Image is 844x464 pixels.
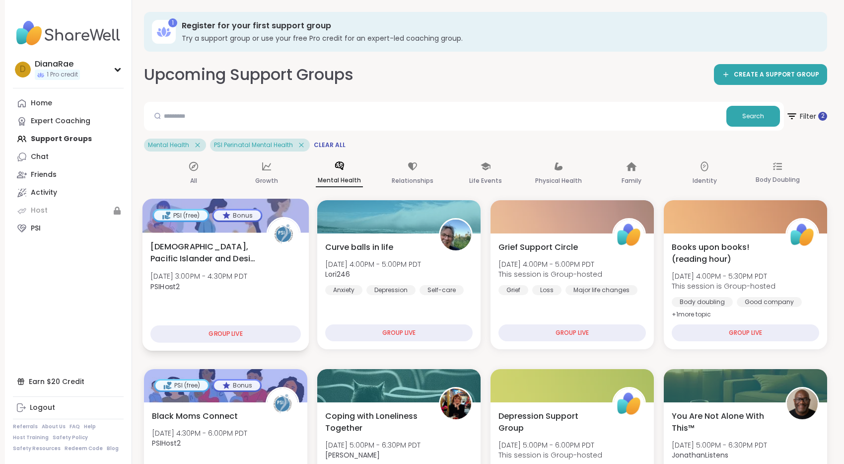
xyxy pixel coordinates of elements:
a: Host [13,202,124,220]
div: Body doubling [672,297,733,307]
div: Home [31,98,52,108]
p: Mental Health [316,174,363,187]
span: [DATE] 5:00PM - 6:00PM PDT [498,440,602,450]
div: PSI [31,224,41,233]
p: Growth [255,175,278,187]
div: 1 [168,18,177,27]
div: Loss [532,285,562,295]
img: PSIHost2 [268,219,299,250]
span: CREATE A SUPPORT GROUP [734,71,819,79]
span: [DATE] 3:00PM - 4:30PM PDT [150,271,247,281]
span: Black Moms Connect [152,410,238,422]
img: Judy [440,388,471,419]
img: ShareWell [614,388,644,419]
div: Activity [31,188,57,198]
h3: Try a support group or use your free Pro credit for an expert-led coaching group. [182,33,813,43]
span: You Are Not Alone With This™ [672,410,774,434]
button: Filter 2 [786,102,827,131]
b: PSIHost2 [150,281,180,291]
span: 2 [821,112,825,120]
span: [DATE] 4:30PM - 6:00PM PDT [152,428,247,438]
span: Coping with Loneliness Together [325,410,428,434]
b: PSIHost2 [152,438,181,448]
div: Host [31,206,48,216]
h3: Register for your first support group [182,20,813,31]
span: Mental Health [148,141,189,149]
div: Expert Coaching [31,116,90,126]
a: Expert Coaching [13,112,124,130]
div: Bonus [214,381,260,390]
b: Lori246 [325,269,350,279]
div: Self-care [420,285,464,295]
div: Logout [30,403,55,413]
a: Friends [13,166,124,184]
a: CREATE A SUPPORT GROUP [714,64,827,85]
img: PSIHost2 [267,388,298,419]
span: This session is Group-hosted [672,281,775,291]
a: Redeem Code [65,445,103,452]
b: [PERSON_NAME] [325,450,380,460]
a: Safety Policy [53,434,88,441]
a: Referrals [13,423,38,430]
span: PSI Perinatal Mental Health [214,141,293,149]
span: Filter [786,104,827,128]
p: Life Events [469,175,502,187]
img: ShareWell [614,220,644,250]
div: GROUP LIVE [498,324,646,341]
a: Blog [107,445,119,452]
div: Anxiety [325,285,362,295]
div: GROUP LIVE [150,325,301,343]
p: Identity [693,175,717,187]
div: Major life changes [565,285,637,295]
span: D [20,63,26,76]
span: Search [742,112,764,121]
div: Depression [366,285,416,295]
div: DianaRae [35,59,80,70]
span: This session is Group-hosted [498,450,602,460]
p: Body Doubling [756,174,800,186]
span: [DATE] 5:00PM - 6:30PM PDT [672,440,767,450]
div: Grief [498,285,528,295]
a: FAQ [70,423,80,430]
span: [DATE] 5:00PM - 6:30PM PDT [325,440,421,450]
span: Clear All [314,141,346,149]
p: Physical Health [535,175,582,187]
span: Depression Support Group [498,410,601,434]
p: Relationships [392,175,433,187]
div: GROUP LIVE [325,324,473,341]
div: Friends [31,170,57,180]
a: Home [13,94,124,112]
b: JonathanListens [672,450,728,460]
div: PSI (free) [154,210,208,220]
div: Chat [31,152,49,162]
div: Good company [737,297,802,307]
span: [DATE] 4:00PM - 5:00PM PDT [498,259,602,269]
a: Host Training [13,434,49,441]
button: Search [726,106,780,127]
span: Books upon books!(reading hour) [672,241,774,265]
div: Earn $20 Credit [13,373,124,390]
img: JonathanListens [787,388,818,419]
img: Lori246 [440,220,471,250]
span: Grief Support Circle [498,241,578,253]
a: About Us [42,423,66,430]
span: 1 Pro credit [47,71,78,79]
img: ShareWell Nav Logo [13,16,124,51]
span: [DATE] 4:00PM - 5:00PM PDT [325,259,421,269]
a: Safety Resources [13,445,61,452]
span: [DATE] 4:00PM - 5:30PM PDT [672,271,775,281]
img: ShareWell [787,220,818,250]
div: GROUP LIVE [672,324,819,341]
a: Logout [13,399,124,417]
a: PSI [13,220,124,237]
h2: Upcoming Support Groups [144,64,353,86]
span: This session is Group-hosted [498,269,602,279]
span: Curve balls in life [325,241,393,253]
a: Activity [13,184,124,202]
p: Family [622,175,641,187]
a: Help [84,423,96,430]
span: [DEMOGRAPHIC_DATA], Pacific Islander and Desi Moms Support [150,240,255,265]
div: PSI (free) [155,381,208,390]
a: Chat [13,148,124,166]
p: All [190,175,197,187]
